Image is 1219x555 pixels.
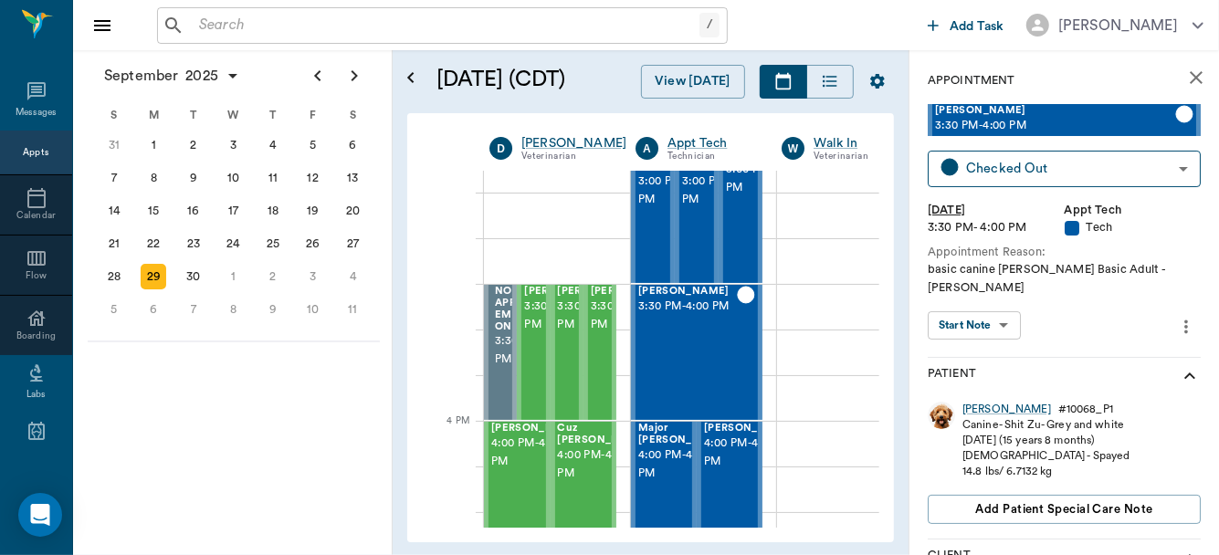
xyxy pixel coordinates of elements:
[558,446,649,483] span: 4:00 PM - 4:30 PM
[340,264,365,289] div: Saturday, October 4, 2025
[260,297,286,322] div: Thursday, October 9, 2025
[726,161,817,197] span: 3:00 PM - 3:30 PM
[422,412,469,457] div: 4 PM
[935,117,1175,135] span: 3:30 PM - 4:00 PM
[962,448,1130,464] div: [DEMOGRAPHIC_DATA] - Spayed
[260,132,286,158] div: Thursday, September 4, 2025
[260,165,286,191] div: Thursday, September 11, 2025
[521,134,626,152] a: [PERSON_NAME]
[719,147,762,284] div: READY_TO_CHECKOUT, 3:00 PM - 3:30 PM
[675,147,719,284] div: READY_TO_CHECKOUT, 3:00 PM - 3:30 PM
[181,231,206,257] div: Tuesday, September 23, 2025
[1012,8,1218,42] button: [PERSON_NAME]
[141,132,166,158] div: Monday, September 1, 2025
[101,264,127,289] div: Sunday, September 28, 2025
[253,101,293,129] div: T
[638,423,730,446] span: Major [PERSON_NAME]
[517,284,550,421] div: CHECKED_OUT, 3:30 PM - 4:00 PM
[935,105,1175,117] span: [PERSON_NAME]
[782,137,804,160] div: W
[340,165,365,191] div: Saturday, September 13, 2025
[928,244,1201,261] div: Appointment Reason:
[928,202,1065,219] div: [DATE]
[221,264,247,289] div: Wednesday, October 1, 2025
[1065,219,1202,236] div: Tech
[636,137,658,160] div: A
[558,298,649,334] span: 3:30 PM - 4:00 PM
[928,402,955,429] img: Profile Image
[300,198,326,224] div: Friday, September 19, 2025
[1058,15,1178,37] div: [PERSON_NAME]
[682,173,773,209] span: 3:00 PM - 3:30 PM
[583,284,616,421] div: READY_TO_CHECKOUT, 3:30 PM - 4:00 PM
[84,7,121,44] button: Close drawer
[814,149,900,164] div: Veterinarian
[101,198,127,224] div: Sunday, September 14, 2025
[704,423,795,435] span: [PERSON_NAME]
[591,286,682,298] span: [PERSON_NAME]
[704,435,795,471] span: 4:00 PM - 4:30 PM
[1065,202,1202,219] div: Appt Tech
[173,101,214,129] div: T
[141,231,166,257] div: Monday, September 22, 2025
[181,297,206,322] div: Tuesday, October 7, 2025
[300,165,326,191] div: Friday, September 12, 2025
[141,264,166,289] div: Today, Monday, September 29, 2025
[293,101,333,129] div: F
[491,423,583,435] span: [PERSON_NAME]
[221,165,247,191] div: Wednesday, September 10, 2025
[192,13,699,38] input: Search
[699,13,720,37] div: /
[558,286,649,298] span: [PERSON_NAME]
[814,134,900,152] a: Walk In
[1179,365,1201,387] svg: show more
[101,132,127,158] div: Sunday, August 31, 2025
[1058,402,1113,417] div: # 10068_P1
[26,388,46,402] div: Labs
[558,423,649,446] span: Cuz [PERSON_NAME]
[300,297,326,322] div: Friday, October 10, 2025
[221,231,247,257] div: Wednesday, September 24, 2025
[928,72,1014,89] p: Appointment
[638,286,737,298] span: [PERSON_NAME]
[181,198,206,224] div: Tuesday, September 16, 2025
[524,286,615,298] span: [PERSON_NAME]
[300,231,326,257] div: Friday, September 26, 2025
[631,147,675,284] div: CHECKED_OUT, 3:00 PM - 3:30 PM
[962,402,1051,417] a: [PERSON_NAME]
[484,284,517,421] div: BOOKED, 3:30 PM - 4:00 PM
[638,173,730,209] span: 3:00 PM - 3:30 PM
[928,365,976,387] p: Patient
[966,158,1172,179] div: Checked Out
[591,298,682,334] span: 3:30 PM - 4:00 PM
[495,286,579,332] span: NO APPOINTMENT! EMERGENCY ONLY!
[182,63,222,89] span: 2025
[340,297,365,322] div: Saturday, October 11, 2025
[400,43,422,113] button: Open calendar
[260,198,286,224] div: Thursday, September 18, 2025
[214,101,254,129] div: W
[667,149,754,164] div: Technician
[300,132,326,158] div: Friday, September 5, 2025
[221,297,247,322] div: Wednesday, October 8, 2025
[928,219,1065,236] div: 3:30 PM - 4:00 PM
[928,495,1201,524] button: Add patient Special Care Note
[221,132,247,158] div: Wednesday, September 3, 2025
[95,58,249,94] button: September2025
[16,106,58,120] div: Messages
[101,297,127,322] div: Sunday, October 5, 2025
[1178,59,1214,96] button: close
[336,58,373,94] button: Next page
[300,264,326,289] div: Friday, October 3, 2025
[18,493,62,537] div: Open Intercom Messenger
[181,132,206,158] div: Tuesday, September 2, 2025
[962,464,1130,479] div: 14.8 lbs / 6.7132 kg
[524,298,615,334] span: 3:30 PM - 4:00 PM
[94,101,134,129] div: S
[340,132,365,158] div: Saturday, September 6, 2025
[641,65,745,99] button: View [DATE]
[1172,311,1201,342] button: more
[100,63,182,89] span: September
[667,134,754,152] a: Appt Tech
